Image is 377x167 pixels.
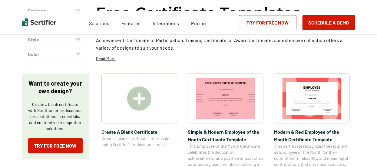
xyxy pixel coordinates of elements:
span: Solutions [89,19,109,26]
p: Create a blank certificate with Sertifier for professional presentations, credentials, and custom... [28,101,83,132]
h1: Free Certificate Templates [96,3,301,23]
p: Read More [96,56,116,62]
img: Modern & Red Employee of the Month Certificate Template [283,78,341,119]
img: Create A Blank Certificate [127,87,151,111]
button: Style [22,32,89,47]
span: Pricing [191,20,206,26]
span: Integrations [153,20,179,26]
span: Create A Blank Certificate [101,128,177,136]
span: Modern & Red Employee of the Month Certificate Template [274,128,350,143]
img: Simple & Modern Employee of the Month Certificate Template [196,78,255,119]
span: Features [121,19,141,26]
button: Color [22,47,89,61]
button: Schedule a Demo [303,15,355,30]
a: Pricing [191,19,206,26]
p: Want to create your own design? [28,80,83,95]
span: Create a blank certificate effortlessly using Sertifier’s professional tools. [101,136,177,148]
img: Sertifier | Digital Credentialing Platform [22,18,56,26]
a: Integrations [153,19,179,26]
a: Try for Free Now [28,138,83,153]
span: Simple & Modern Employee of the Month Certificate Template [188,128,263,143]
p: Explore a wide selection of customizable certificate templates at Sertifier. Whether you need a C... [96,29,355,51]
button: Category [22,3,89,18]
a: Try for Free Now [239,15,296,30]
